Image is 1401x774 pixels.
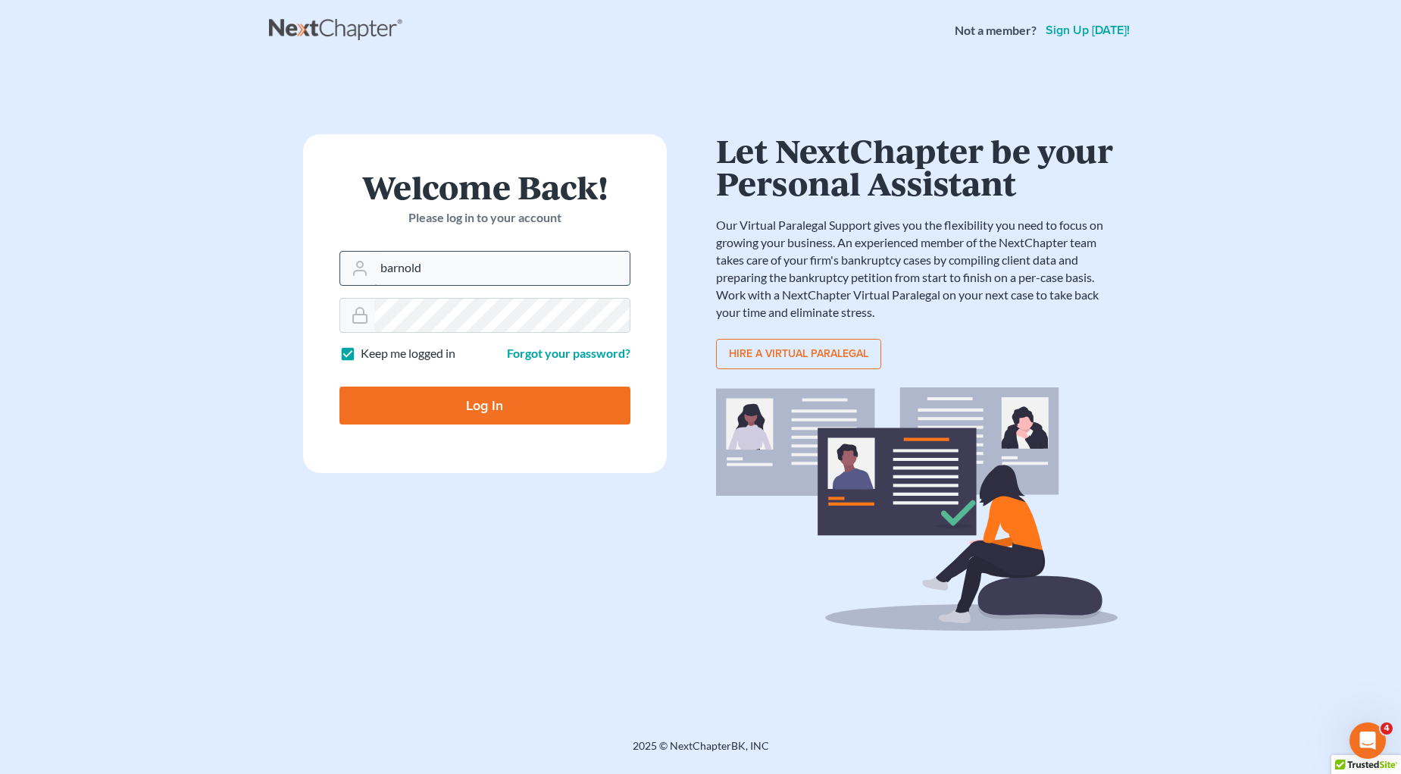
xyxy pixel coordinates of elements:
[955,22,1037,39] strong: Not a member?
[716,339,881,369] a: Hire a virtual paralegal
[361,345,455,362] label: Keep me logged in
[716,134,1118,199] h1: Let NextChapter be your Personal Assistant
[716,387,1118,631] img: virtual_paralegal_bg-b12c8cf30858a2b2c02ea913d52db5c468ecc422855d04272ea22d19010d70dc.svg
[1381,722,1393,735] span: 4
[339,171,630,203] h1: Welcome Back!
[716,217,1118,321] p: Our Virtual Paralegal Support gives you the flexibility you need to focus on growing your busines...
[339,209,630,227] p: Please log in to your account
[1349,722,1386,759] iframe: Intercom live chat
[269,738,1133,766] div: 2025 © NextChapterBK, INC
[339,387,630,425] input: Log In
[374,252,630,285] input: Email Address
[1043,24,1133,36] a: Sign up [DATE]!
[507,346,630,360] a: Forgot your password?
